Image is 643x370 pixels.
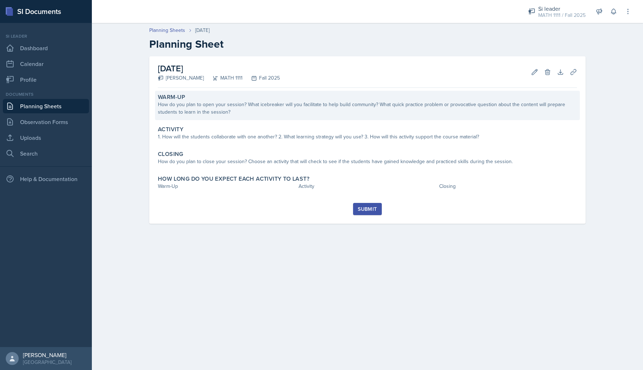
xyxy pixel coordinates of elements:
div: MATH 1111 / Fall 2025 [538,11,586,19]
div: Warm-Up [158,182,296,190]
h2: [DATE] [158,62,280,75]
button: Submit [353,203,381,215]
div: Fall 2025 [243,74,280,82]
a: Observation Forms [3,115,89,129]
a: Search [3,146,89,161]
div: Closing [439,182,577,190]
div: Activity [299,182,436,190]
div: 1. How will the students collaborate with one another? 2. What learning strategy will you use? 3.... [158,133,577,141]
a: Profile [3,72,89,87]
label: Closing [158,151,183,158]
a: Calendar [3,57,89,71]
a: Uploads [3,131,89,145]
a: Planning Sheets [3,99,89,113]
h2: Planning Sheet [149,38,586,51]
div: How do you plan to open your session? What icebreaker will you facilitate to help build community... [158,101,577,116]
div: Documents [3,91,89,98]
div: How do you plan to close your session? Choose an activity that will check to see if the students ... [158,158,577,165]
div: [PERSON_NAME] [158,74,204,82]
a: Planning Sheets [149,27,185,34]
div: Si leader [3,33,89,39]
div: MATH 1111 [204,74,243,82]
label: Warm-Up [158,94,186,101]
div: [DATE] [195,27,210,34]
a: Dashboard [3,41,89,55]
div: [GEOGRAPHIC_DATA] [23,359,71,366]
div: Si leader [538,4,586,13]
div: Help & Documentation [3,172,89,186]
div: [PERSON_NAME] [23,351,71,359]
div: Submit [358,206,377,212]
label: Activity [158,126,183,133]
label: How long do you expect each activity to last? [158,175,309,182]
